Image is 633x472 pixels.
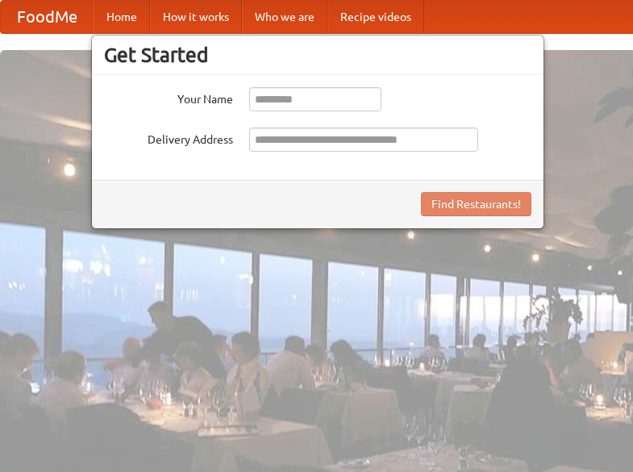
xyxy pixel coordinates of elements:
[421,192,531,216] button: Find Restaurants!
[94,1,150,33] a: Home
[104,43,531,67] h3: Get Started
[104,127,233,148] label: Delivery Address
[104,87,233,107] label: Your Name
[150,1,242,33] a: How it works
[1,1,94,33] a: FoodMe
[242,1,327,33] a: Who we are
[327,1,424,33] a: Recipe videos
